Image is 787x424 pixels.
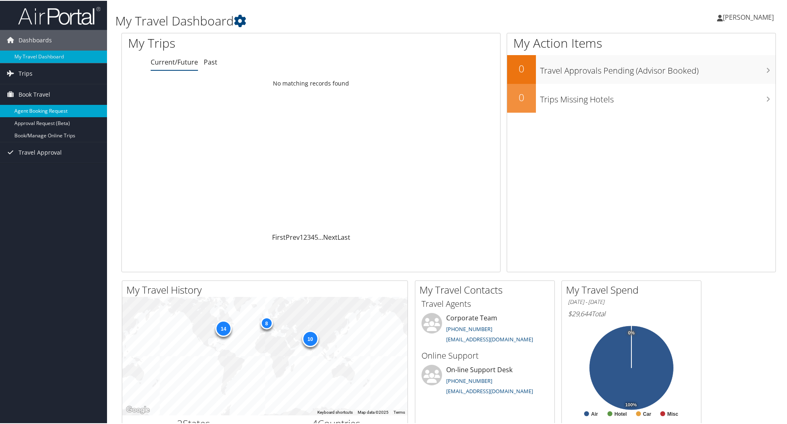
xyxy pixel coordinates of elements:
a: 0Travel Approvals Pending (Advisor Booked) [507,54,775,83]
li: Corporate Team [417,312,552,346]
h1: My Travel Dashboard [115,12,560,29]
span: … [318,232,323,241]
a: 2 [303,232,307,241]
a: Past [204,57,217,66]
tspan: 100% [625,402,637,407]
span: Map data ©2025 [358,409,389,414]
h2: My Travel Spend [566,282,701,296]
h3: Trips Missing Hotels [540,89,775,104]
a: 0Trips Missing Hotels [507,83,775,112]
text: Misc [667,410,678,416]
h2: 0 [507,61,536,75]
a: Current/Future [151,57,198,66]
span: $29,644 [568,308,591,317]
h2: 0 [507,90,536,104]
li: On-line Support Desk [417,364,552,398]
a: 3 [307,232,311,241]
a: Next [323,232,338,241]
tspan: 0% [628,330,635,335]
a: Last [338,232,350,241]
a: [PHONE_NUMBER] [446,324,492,332]
text: Air [591,410,598,416]
div: 8 [260,316,272,329]
a: [EMAIL_ADDRESS][DOMAIN_NAME] [446,335,533,342]
span: Travel Approval [19,141,62,162]
span: Book Travel [19,83,50,104]
a: [PERSON_NAME] [717,4,782,29]
h1: My Trips [128,34,336,51]
a: 4 [311,232,314,241]
span: Dashboards [19,29,52,50]
span: Trips [19,63,33,83]
button: Keyboard shortcuts [317,409,353,415]
h6: Total [568,308,695,317]
h1: My Action Items [507,34,775,51]
text: Hotel [615,410,627,416]
a: 1 [300,232,303,241]
text: Car [643,410,651,416]
a: 5 [314,232,318,241]
div: 14 [215,320,232,336]
h3: Travel Approvals Pending (Advisor Booked) [540,60,775,76]
h2: My Travel History [126,282,407,296]
h2: My Travel Contacts [419,282,554,296]
h6: [DATE] - [DATE] [568,297,695,305]
a: First [272,232,286,241]
a: Terms (opens in new tab) [393,409,405,414]
img: Google [124,404,151,415]
a: [EMAIL_ADDRESS][DOMAIN_NAME] [446,387,533,394]
div: 10 [302,329,318,346]
a: Open this area in Google Maps (opens a new window) [124,404,151,415]
h3: Online Support [421,349,548,361]
img: airportal-logo.png [18,5,100,25]
h3: Travel Agents [421,297,548,309]
td: No matching records found [122,75,500,90]
a: Prev [286,232,300,241]
a: [PHONE_NUMBER] [446,376,492,384]
span: [PERSON_NAME] [723,12,774,21]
